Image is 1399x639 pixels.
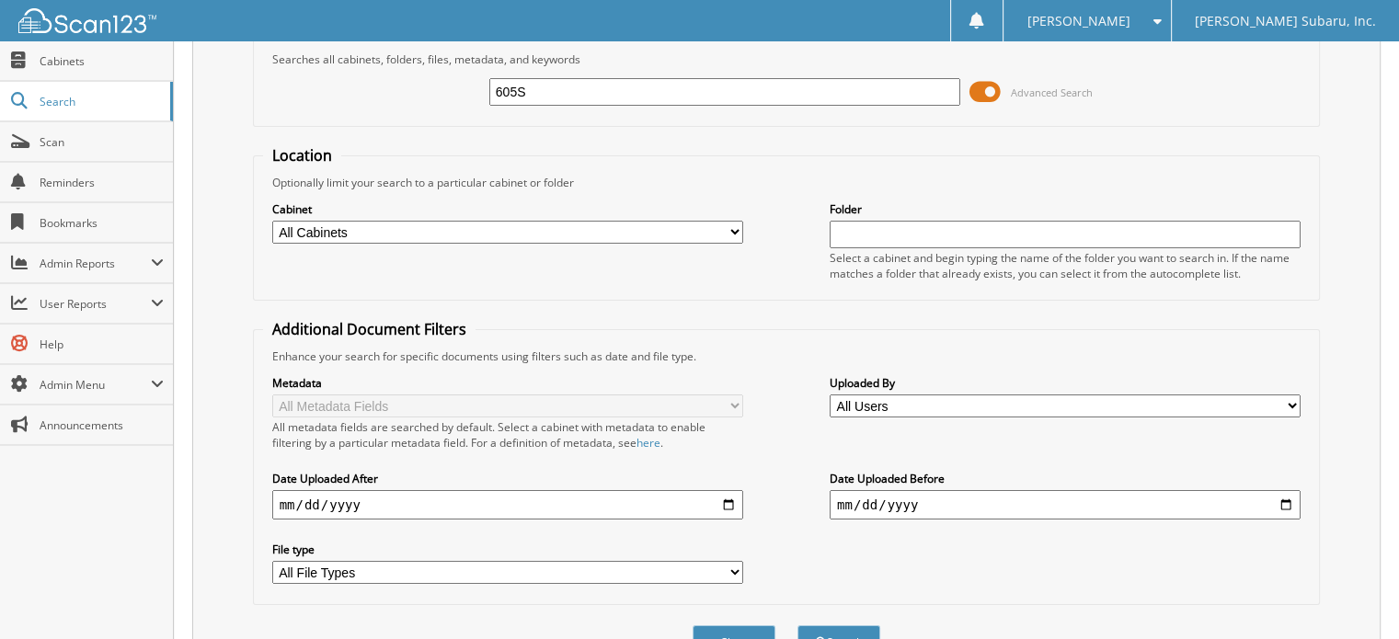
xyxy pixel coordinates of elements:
span: User Reports [40,296,151,312]
span: Bookmarks [40,215,164,231]
label: Metadata [272,375,743,391]
span: Scan [40,134,164,150]
iframe: Chat Widget [1307,551,1399,639]
img: scan123-logo-white.svg [18,8,156,33]
span: [PERSON_NAME] [1026,16,1130,27]
input: start [272,490,743,519]
label: Date Uploaded After [272,471,743,486]
a: here [636,435,660,451]
span: Announcements [40,417,164,433]
input: end [830,490,1301,519]
label: Folder [830,201,1301,217]
label: Cabinet [272,201,743,217]
span: Reminders [40,175,164,190]
span: [PERSON_NAME] Subaru, Inc. [1195,16,1376,27]
div: All metadata fields are searched by default. Select a cabinet with metadata to enable filtering b... [272,419,743,451]
label: File type [272,542,743,557]
legend: Additional Document Filters [263,319,476,339]
span: Admin Menu [40,377,151,393]
label: Date Uploaded Before [830,471,1301,486]
div: Enhance your search for specific documents using filters such as date and file type. [263,348,1311,364]
div: Searches all cabinets, folders, files, metadata, and keywords [263,51,1311,67]
span: Cabinets [40,53,164,69]
div: Select a cabinet and begin typing the name of the folder you want to search in. If the name match... [830,250,1301,281]
span: Search [40,94,161,109]
span: Admin Reports [40,256,151,271]
span: Help [40,337,164,352]
legend: Location [263,145,341,165]
span: Advanced Search [1011,86,1093,99]
div: Optionally limit your search to a particular cabinet or folder [263,175,1311,190]
label: Uploaded By [830,375,1301,391]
